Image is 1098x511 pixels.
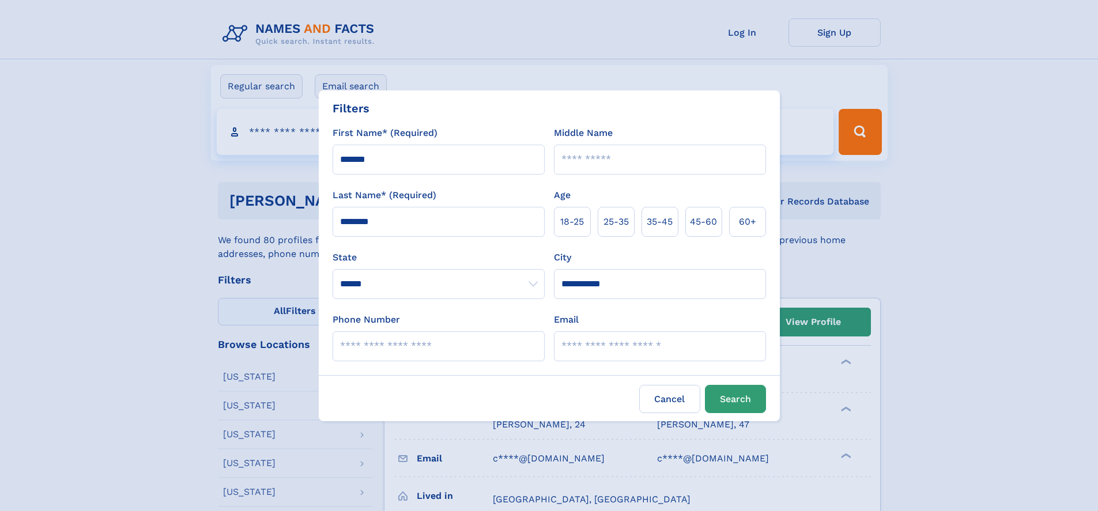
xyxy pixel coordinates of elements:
label: State [333,251,545,264]
label: Middle Name [554,126,613,140]
button: Search [705,385,766,413]
label: Age [554,188,571,202]
span: 45‑60 [690,215,717,229]
div: Filters [333,100,369,117]
label: First Name* (Required) [333,126,437,140]
label: Last Name* (Required) [333,188,436,202]
label: Phone Number [333,313,400,327]
span: 18‑25 [560,215,584,229]
label: Email [554,313,579,327]
label: City [554,251,571,264]
span: 35‑45 [647,215,673,229]
span: 25‑35 [603,215,629,229]
label: Cancel [639,385,700,413]
span: 60+ [739,215,756,229]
